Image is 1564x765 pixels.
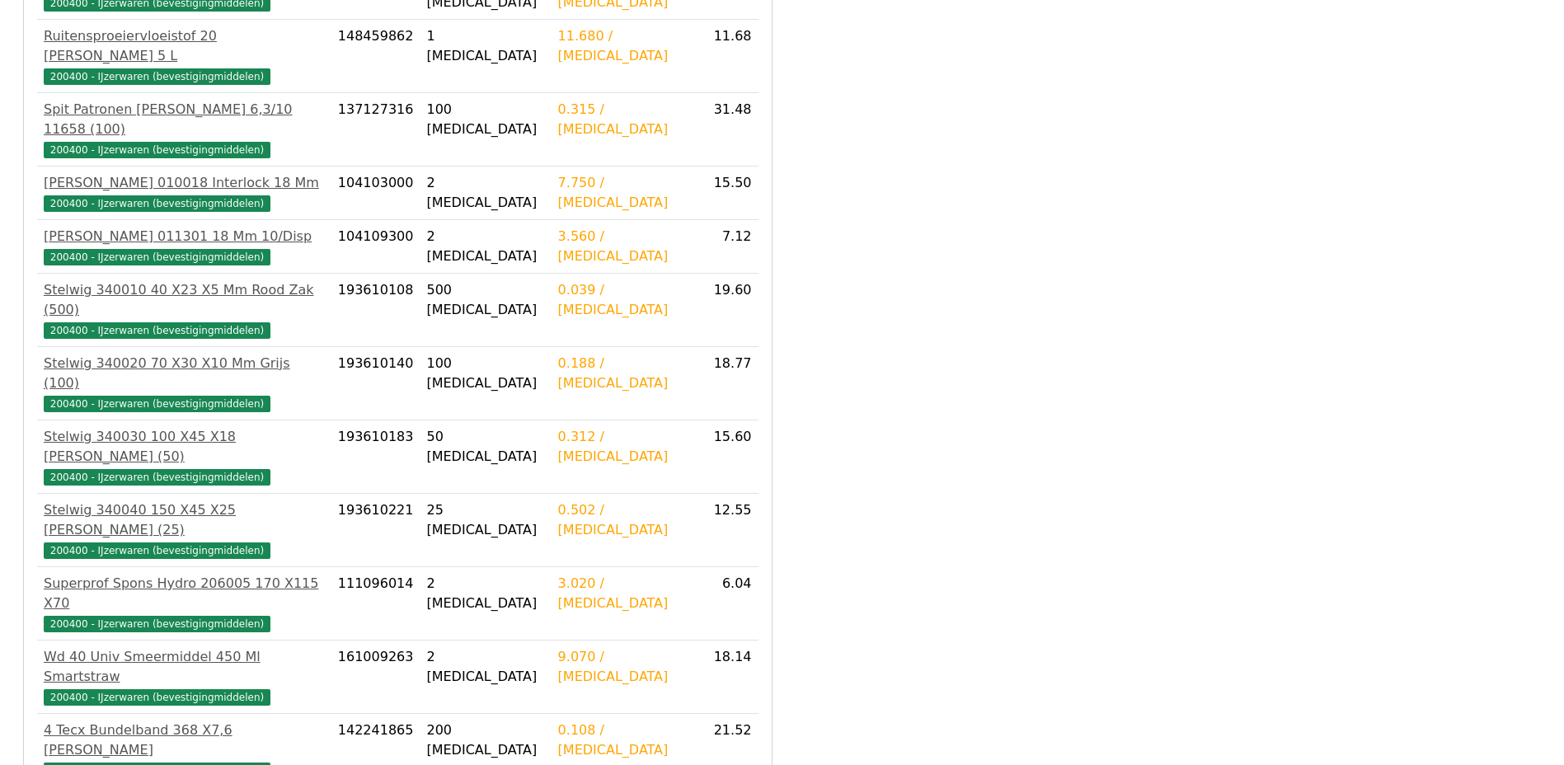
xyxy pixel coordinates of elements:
td: 15.50 [690,167,758,220]
span: 200400 - IJzerwaren (bevestigingmiddelen) [44,469,270,486]
div: Wd 40 Univ Smeermiddel 450 Ml Smartstraw [44,647,325,687]
td: 111096014 [331,567,420,641]
div: Stelwig 340010 40 X23 X5 Mm Rood Zak (500) [44,280,325,320]
div: 11.680 / [MEDICAL_DATA] [558,26,684,66]
div: 25 [MEDICAL_DATA] [426,500,544,540]
div: 3.020 / [MEDICAL_DATA] [558,574,684,613]
a: [PERSON_NAME] 011301 18 Mm 10/Disp200400 - IJzerwaren (bevestigingmiddelen) [44,227,325,266]
td: 7.12 [690,220,758,274]
a: Wd 40 Univ Smeermiddel 450 Ml Smartstraw200400 - IJzerwaren (bevestigingmiddelen) [44,647,325,706]
div: 200 [MEDICAL_DATA] [426,720,544,760]
div: 0.502 / [MEDICAL_DATA] [558,500,684,540]
span: 200400 - IJzerwaren (bevestigingmiddelen) [44,322,270,339]
span: 200400 - IJzerwaren (bevestigingmiddelen) [44,396,270,412]
div: 100 [MEDICAL_DATA] [426,100,544,139]
span: 200400 - IJzerwaren (bevestigingmiddelen) [44,616,270,632]
div: 0.108 / [MEDICAL_DATA] [558,720,684,760]
td: 193610140 [331,347,420,420]
div: 9.070 / [MEDICAL_DATA] [558,647,684,687]
span: 200400 - IJzerwaren (bevestigingmiddelen) [44,542,270,559]
div: 0.312 / [MEDICAL_DATA] [558,427,684,467]
td: 12.55 [690,494,758,567]
td: 137127316 [331,93,420,167]
a: Stelwig 340020 70 X30 X10 Mm Grijs (100)200400 - IJzerwaren (bevestigingmiddelen) [44,354,325,413]
td: 11.68 [690,20,758,93]
td: 104103000 [331,167,420,220]
td: 148459862 [331,20,420,93]
div: Spit Patronen [PERSON_NAME] 6,3/10 11658 (100) [44,100,325,139]
a: Spit Patronen [PERSON_NAME] 6,3/10 11658 (100)200400 - IJzerwaren (bevestigingmiddelen) [44,100,325,159]
div: [PERSON_NAME] 010018 Interlock 18 Mm [44,173,325,193]
div: 2 [MEDICAL_DATA] [426,173,544,213]
a: Superprof Spons Hydro 206005 170 X115 X70200400 - IJzerwaren (bevestigingmiddelen) [44,574,325,633]
div: 2 [MEDICAL_DATA] [426,647,544,687]
div: 500 [MEDICAL_DATA] [426,280,544,320]
a: Stelwig 340010 40 X23 X5 Mm Rood Zak (500)200400 - IJzerwaren (bevestigingmiddelen) [44,280,325,340]
div: Stelwig 340040 150 X45 X25 [PERSON_NAME] (25) [44,500,325,540]
div: [PERSON_NAME] 011301 18 Mm 10/Disp [44,227,325,246]
div: 4 Tecx Bundelband 368 X7,6 [PERSON_NAME] [44,720,325,760]
td: 161009263 [331,641,420,714]
span: 200400 - IJzerwaren (bevestigingmiddelen) [44,195,270,212]
td: 19.60 [690,274,758,347]
td: 193610221 [331,494,420,567]
a: Stelwig 340030 100 X45 X18 [PERSON_NAME] (50)200400 - IJzerwaren (bevestigingmiddelen) [44,427,325,486]
td: 6.04 [690,567,758,641]
div: 0.039 / [MEDICAL_DATA] [558,280,684,320]
td: 193610108 [331,274,420,347]
span: 200400 - IJzerwaren (bevestigingmiddelen) [44,142,270,158]
div: 1 [MEDICAL_DATA] [426,26,544,66]
a: Ruitensproeiervloeistof 20 [PERSON_NAME] 5 L200400 - IJzerwaren (bevestigingmiddelen) [44,26,325,86]
div: 0.315 / [MEDICAL_DATA] [558,100,684,139]
td: 15.60 [690,420,758,494]
div: 2 [MEDICAL_DATA] [426,574,544,613]
span: 200400 - IJzerwaren (bevestigingmiddelen) [44,249,270,265]
div: 50 [MEDICAL_DATA] [426,427,544,467]
div: Stelwig 340030 100 X45 X18 [PERSON_NAME] (50) [44,427,325,467]
a: Stelwig 340040 150 X45 X25 [PERSON_NAME] (25)200400 - IJzerwaren (bevestigingmiddelen) [44,500,325,560]
td: 31.48 [690,93,758,167]
td: 104109300 [331,220,420,274]
div: Stelwig 340020 70 X30 X10 Mm Grijs (100) [44,354,325,393]
div: 7.750 / [MEDICAL_DATA] [558,173,684,213]
div: 0.188 / [MEDICAL_DATA] [558,354,684,393]
td: 18.14 [690,641,758,714]
td: 18.77 [690,347,758,420]
div: 2 [MEDICAL_DATA] [426,227,544,266]
div: Superprof Spons Hydro 206005 170 X115 X70 [44,574,325,613]
div: 3.560 / [MEDICAL_DATA] [558,227,684,266]
span: 200400 - IJzerwaren (bevestigingmiddelen) [44,68,270,85]
a: [PERSON_NAME] 010018 Interlock 18 Mm200400 - IJzerwaren (bevestigingmiddelen) [44,173,325,213]
span: 200400 - IJzerwaren (bevestigingmiddelen) [44,689,270,706]
div: 100 [MEDICAL_DATA] [426,354,544,393]
div: Ruitensproeiervloeistof 20 [PERSON_NAME] 5 L [44,26,325,66]
td: 193610183 [331,420,420,494]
